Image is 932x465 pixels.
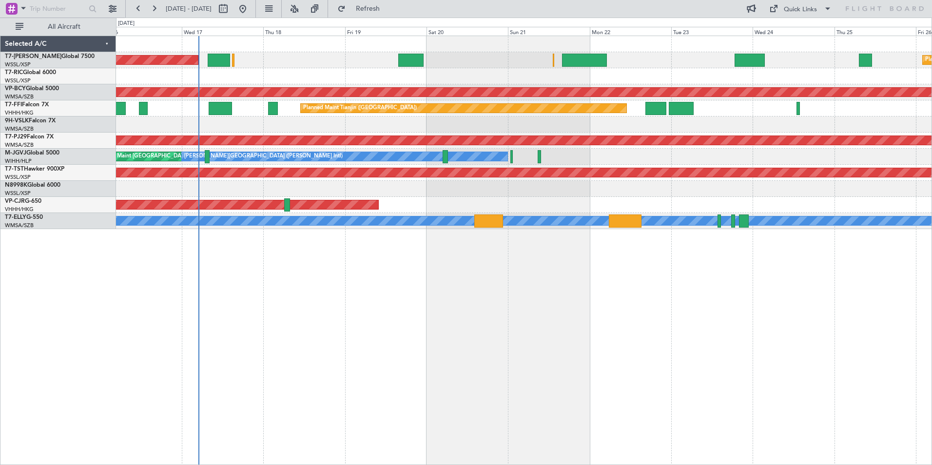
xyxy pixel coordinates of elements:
div: Sat 20 [427,27,508,36]
div: Tue 16 [100,27,182,36]
a: WSSL/XSP [5,174,31,181]
span: T7-FFI [5,102,22,108]
a: T7-TSTHawker 900XP [5,166,64,172]
div: Tue 23 [671,27,753,36]
div: Wed 17 [182,27,263,36]
a: N8998KGlobal 6000 [5,182,60,188]
button: All Aircraft [11,19,106,35]
a: WSSL/XSP [5,190,31,197]
span: VP-CJR [5,198,25,204]
div: Fri 19 [345,27,427,36]
span: T7-PJ29 [5,134,27,140]
span: T7-TST [5,166,24,172]
a: WSSL/XSP [5,61,31,68]
div: Sun 21 [508,27,589,36]
div: AOG Maint [GEOGRAPHIC_DATA] (Halim Intl) [103,149,217,164]
a: WIHH/HLP [5,157,32,165]
a: 9H-VSLKFalcon 7X [5,118,56,124]
a: VP-BCYGlobal 5000 [5,86,59,92]
a: WMSA/SZB [5,125,34,133]
a: WMSA/SZB [5,141,34,149]
span: T7-RIC [5,70,23,76]
a: VHHH/HKG [5,206,34,213]
a: T7-ELLYG-550 [5,214,43,220]
span: T7-[PERSON_NAME] [5,54,61,59]
div: [DATE] [118,19,135,28]
a: WMSA/SZB [5,93,34,100]
a: M-JGVJGlobal 5000 [5,150,59,156]
a: VHHH/HKG [5,109,34,116]
a: WMSA/SZB [5,222,34,229]
a: T7-FFIFalcon 7X [5,102,49,108]
span: 9H-VSLK [5,118,29,124]
button: Refresh [333,1,391,17]
div: Wed 24 [753,27,834,36]
div: Thu 18 [263,27,345,36]
div: Thu 25 [835,27,916,36]
div: Quick Links [784,5,817,15]
div: Mon 22 [590,27,671,36]
button: Quick Links [764,1,836,17]
span: N8998K [5,182,27,188]
a: T7-[PERSON_NAME]Global 7500 [5,54,95,59]
span: Refresh [348,5,388,12]
div: [PERSON_NAME][GEOGRAPHIC_DATA] ([PERSON_NAME] Intl) [184,149,343,164]
span: All Aircraft [25,23,103,30]
span: [DATE] - [DATE] [166,4,212,13]
div: Planned Maint Tianjin ([GEOGRAPHIC_DATA]) [303,101,417,116]
a: VP-CJRG-650 [5,198,41,204]
span: M-JGVJ [5,150,26,156]
a: T7-RICGlobal 6000 [5,70,56,76]
span: T7-ELLY [5,214,26,220]
a: T7-PJ29Falcon 7X [5,134,54,140]
input: Trip Number [30,1,86,16]
a: WSSL/XSP [5,77,31,84]
span: VP-BCY [5,86,26,92]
